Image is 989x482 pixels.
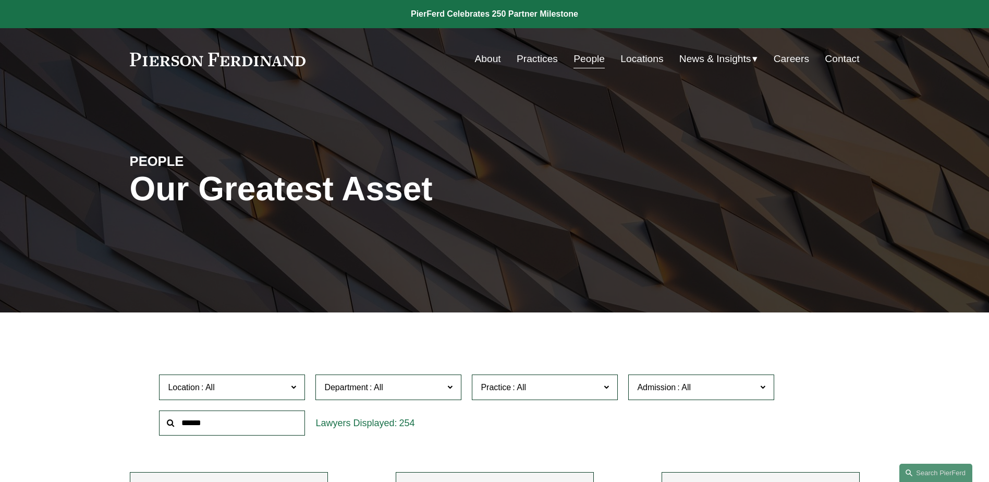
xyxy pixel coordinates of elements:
a: Careers [774,49,809,69]
a: Practices [517,49,558,69]
a: Contact [825,49,859,69]
span: Admission [637,383,676,392]
span: Location [168,383,200,392]
a: People [573,49,605,69]
a: Search this site [899,464,972,482]
h1: Our Greatest Asset [130,170,616,208]
a: About [475,49,501,69]
span: Department [324,383,368,392]
a: Locations [620,49,663,69]
h4: PEOPLE [130,153,312,170]
span: 254 [399,418,414,428]
a: folder dropdown [679,49,758,69]
span: News & Insights [679,50,751,68]
span: Practice [481,383,511,392]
